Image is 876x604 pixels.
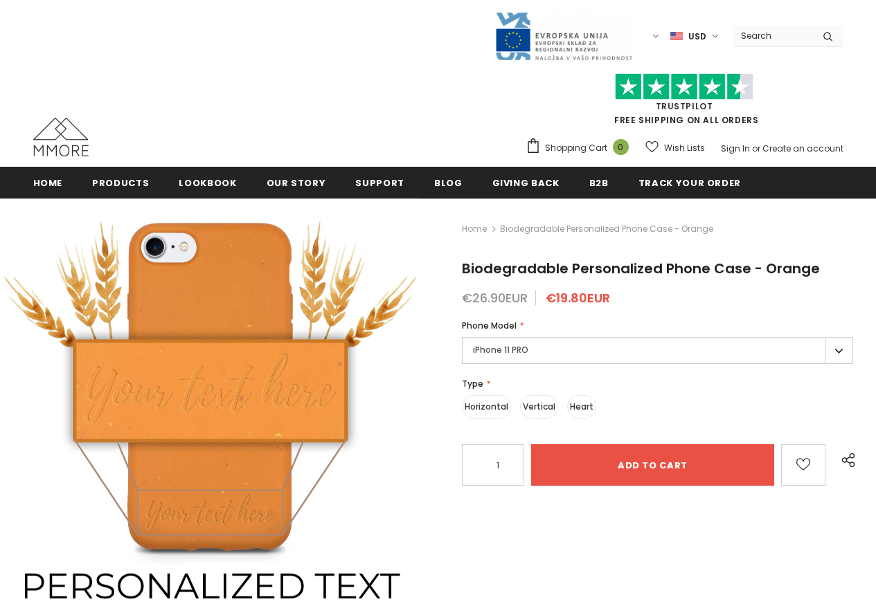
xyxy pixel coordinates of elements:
[762,143,843,154] a: Create an account
[462,378,483,390] span: Type
[638,167,741,198] a: Track your order
[656,100,713,112] a: Trustpilot
[494,11,633,62] img: Javni Razpis
[645,136,705,160] a: Wish Lists
[462,395,511,419] label: Horizontal
[267,167,326,198] a: Our Story
[567,395,596,419] label: Heart
[520,395,558,419] label: Vertical
[355,176,404,190] span: support
[462,221,487,237] a: Home
[492,167,560,198] a: Giving back
[589,167,609,198] a: B2B
[462,320,517,331] span: Phone Model
[92,176,149,190] span: Products
[664,141,705,155] span: Wish Lists
[613,139,629,155] span: 0
[462,289,528,306] span: €26.90EUR
[355,167,404,198] a: support
[434,176,463,190] span: Blog
[267,176,326,190] span: Our Story
[494,30,633,42] a: Javni Razpis
[434,167,463,198] a: Blog
[638,176,741,190] span: Track your order
[615,73,753,100] img: Trust Pilot Stars
[546,289,610,306] span: €19.80EUR
[179,176,236,190] span: Lookbook
[33,118,89,156] img: MMORE Cases
[752,143,760,154] span: or
[462,259,820,278] span: Biodegradable Personalized Phone Case - Orange
[688,30,706,44] span: USD
[670,30,683,42] img: USD
[33,167,63,198] a: Home
[526,138,636,158] a: Shopping Cart 0
[179,167,236,198] a: Lookbook
[531,444,774,486] input: Add to cart
[92,167,149,198] a: Products
[462,337,853,364] label: iPhone 11 PRO
[526,80,843,126] span: FREE SHIPPING ON ALL ORDERS
[733,26,812,46] input: Search Site
[721,143,750,154] a: Sign In
[33,176,63,190] span: Home
[492,176,560,190] span: Giving back
[545,141,607,155] span: Shopping Cart
[500,221,713,237] span: Biodegradable Personalized Phone Case - Orange
[589,176,609,190] span: B2B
